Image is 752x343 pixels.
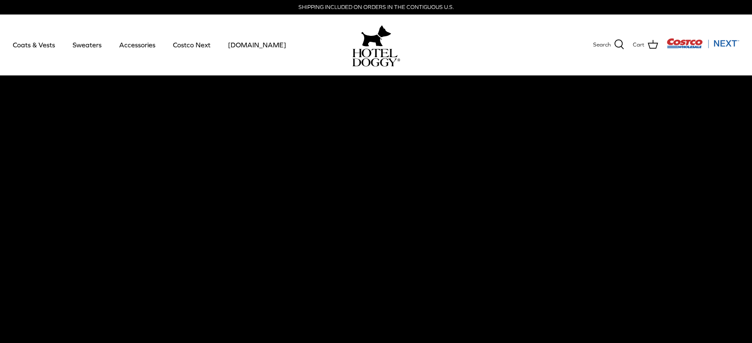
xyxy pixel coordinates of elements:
[593,41,611,49] span: Search
[361,23,391,49] img: hoteldoggy.com
[165,30,218,59] a: Costco Next
[5,30,63,59] a: Coats & Vests
[352,49,400,67] img: hoteldoggycom
[220,30,294,59] a: [DOMAIN_NAME]
[633,41,644,49] span: Cart
[593,39,624,50] a: Search
[633,39,658,50] a: Cart
[667,38,739,49] img: Costco Next
[667,44,739,50] a: Visit Costco Next
[65,30,109,59] a: Sweaters
[352,23,400,67] a: hoteldoggy.com hoteldoggycom
[111,30,163,59] a: Accessories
